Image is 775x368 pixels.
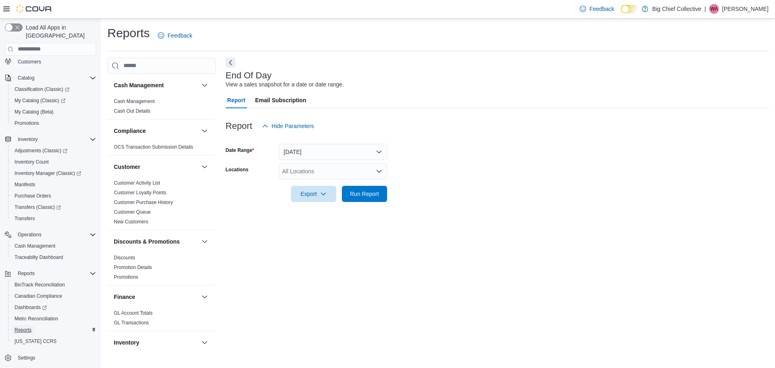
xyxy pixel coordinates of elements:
[621,5,638,13] input: Dark Mode
[11,146,96,156] span: Adjustments (Classic)
[15,269,38,278] button: Reports
[11,252,96,262] span: Traceabilty Dashboard
[11,314,61,324] a: Metrc Reconciliation
[8,336,99,347] button: [US_STATE] CCRS
[114,81,164,89] h3: Cash Management
[11,280,68,290] a: BioTrack Reconciliation
[11,180,96,189] span: Manifests
[15,293,62,299] span: Canadian Compliance
[15,327,31,333] span: Reports
[589,5,614,13] span: Feedback
[8,106,99,118] button: My Catalog (Beta)
[11,168,96,178] span: Inventory Manager (Classic)
[15,243,55,249] span: Cash Management
[11,336,96,346] span: Washington CCRS
[114,81,198,89] button: Cash Management
[11,291,96,301] span: Canadian Compliance
[226,166,249,173] label: Locations
[200,292,209,302] button: Finance
[2,229,99,240] button: Operations
[8,145,99,156] a: Adjustments (Classic)
[114,98,155,105] span: Cash Management
[107,97,216,119] div: Cash Management
[226,58,235,67] button: Next
[11,96,96,105] span: My Catalog (Classic)
[11,180,38,189] a: Manifests
[11,214,38,223] a: Transfers
[279,144,387,160] button: [DATE]
[2,268,99,279] button: Reports
[15,181,35,188] span: Manifests
[15,57,44,67] a: Customers
[107,308,216,331] div: Finance
[8,84,99,95] a: Classification (Classic)
[114,199,173,206] span: Customer Purchase History
[15,338,57,345] span: [US_STATE] CCRS
[226,80,344,89] div: View a sales snapshot for a date or date range.
[114,108,151,114] a: Cash Out Details
[114,180,160,186] a: Customer Activity List
[15,57,96,67] span: Customers
[11,157,52,167] a: Inventory Count
[8,202,99,213] a: Transfers (Classic)
[2,56,99,67] button: Customers
[114,189,166,196] span: Customer Loyalty Points
[11,241,59,251] a: Cash Management
[114,339,139,347] h3: Inventory
[11,336,60,346] a: [US_STATE] CCRS
[11,107,57,117] a: My Catalog (Beta)
[114,274,138,280] span: Promotions
[15,147,67,154] span: Adjustments (Classic)
[8,279,99,290] button: BioTrack Reconciliation
[621,13,621,14] span: Dark Mode
[8,302,99,313] a: Dashboards
[259,118,317,134] button: Hide Parameters
[350,190,379,198] span: Run Report
[8,190,99,202] button: Purchase Orders
[272,122,314,130] span: Hide Parameters
[11,202,96,212] span: Transfers (Classic)
[722,4,769,14] p: [PERSON_NAME]
[18,270,35,277] span: Reports
[15,159,49,165] span: Inventory Count
[8,324,99,336] button: Reports
[652,4,701,14] p: Big Chief Collective
[200,162,209,172] button: Customer
[114,163,198,171] button: Customer
[8,168,99,179] a: Inventory Manager (Classic)
[227,92,245,108] span: Report
[226,71,272,80] h3: End Of Day
[200,80,209,90] button: Cash Management
[709,4,719,14] div: Wilson Allen
[11,214,96,223] span: Transfers
[107,142,216,155] div: Compliance
[168,32,192,40] span: Feedback
[15,193,51,199] span: Purchase Orders
[114,310,153,316] span: GL Account Totals
[114,219,148,225] a: New Customers
[15,282,65,288] span: BioTrack Reconciliation
[11,118,96,128] span: Promotions
[226,147,254,154] label: Date Range
[107,178,216,230] div: Customer
[114,255,135,261] a: Discounts
[11,325,35,335] a: Reports
[114,99,155,104] a: Cash Management
[15,254,63,261] span: Traceabilty Dashboard
[8,290,99,302] button: Canadian Compliance
[15,269,96,278] span: Reports
[8,252,99,263] button: Traceabilty Dashboard
[114,209,151,215] a: Customer Queue
[18,59,41,65] span: Customers
[114,238,198,246] button: Discounts & Promotions
[2,72,99,84] button: Catalog
[15,135,41,144] button: Inventory
[11,84,73,94] a: Classification (Classic)
[11,280,96,290] span: BioTrack Reconciliation
[15,73,96,83] span: Catalog
[114,264,152,271] span: Promotion Details
[114,238,180,246] h3: Discounts & Promotions
[114,127,198,135] button: Compliance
